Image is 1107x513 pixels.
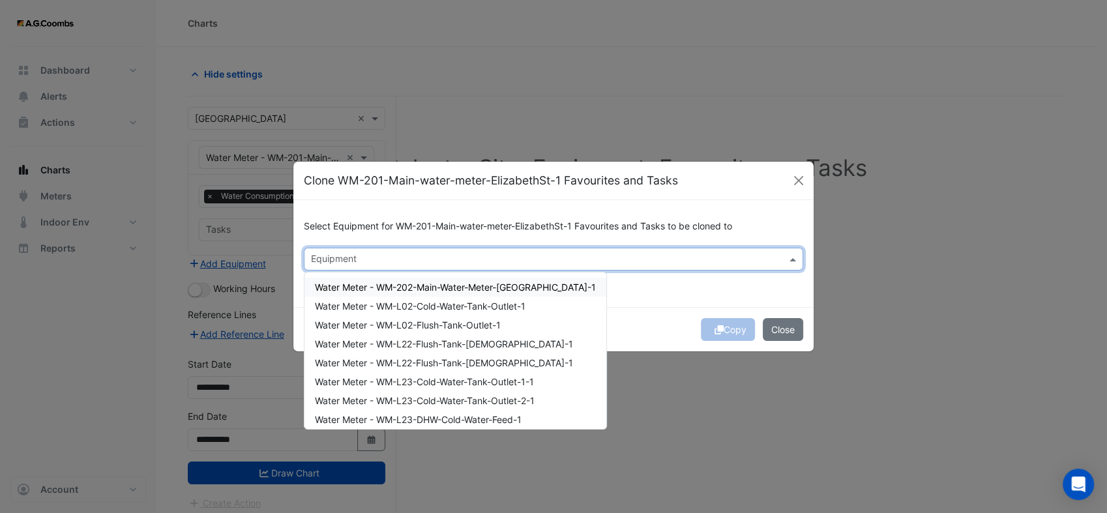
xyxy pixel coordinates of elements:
span: Water Meter - WM-L02-Flush-Tank-Outlet-1 [315,319,501,330]
button: Select All [304,271,344,286]
span: Water Meter - WM-L23-DHW-Cold-Water-Feed-1 [315,414,522,425]
span: Water Meter - WM-202-Main-Water-Meter-[GEOGRAPHIC_DATA]-1 [315,282,596,293]
div: Open Intercom Messenger [1063,469,1094,500]
span: Water Meter - WM-L02-Cold-Water-Tank-Outlet-1 [315,300,525,312]
span: Water Meter - WM-L22-Flush-Tank-[DEMOGRAPHIC_DATA]-1 [315,338,573,349]
span: Water Meter - WM-L23-Cold-Water-Tank-Outlet-1-1 [315,376,534,387]
button: Close [789,171,808,190]
span: Water Meter - WM-L22-Flush-Tank-[DEMOGRAPHIC_DATA]-1 [315,357,573,368]
h5: Clone WM-201-Main-water-meter-ElizabethSt-1 Favourites and Tasks [304,172,678,189]
div: Options List [304,272,606,429]
button: Close [763,318,803,341]
span: Water Meter - WM-L23-Cold-Water-Tank-Outlet-2-1 [315,395,535,406]
h6: Select Equipment for WM-201-Main-water-meter-ElizabethSt-1 Favourites and Tasks to be cloned to [304,221,803,232]
div: Equipment [309,252,357,269]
